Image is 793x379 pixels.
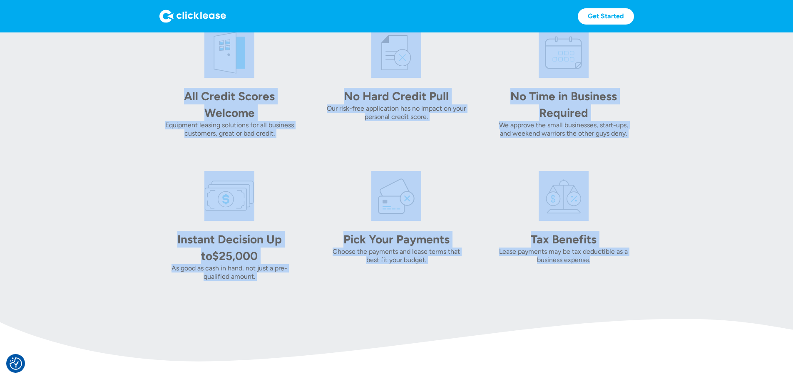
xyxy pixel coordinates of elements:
img: money icon [204,171,254,221]
div: Instant Decision Up to [177,232,282,263]
button: Consent Preferences [10,357,22,370]
div: Choose the payments and lease terms that best fit your budget. [326,248,467,264]
img: Revisit consent button [10,357,22,370]
div: Tax Benefits [505,231,622,248]
div: Lease payments may be tax deductible as a business expense. [493,248,634,264]
img: welcome icon [204,28,254,78]
img: Logo [159,10,226,23]
div: No Hard Credit Pull [338,88,455,104]
img: tax icon [539,171,589,221]
div: Pick Your Payments [338,231,455,248]
div: As good as cash in hand, not just a pre-qualified amount. [159,264,300,281]
div: We approve the small businesses, start-ups, and weekend warriors the other guys deny. [493,121,634,138]
div: Our risk-free application has no impact on your personal credit score. [326,104,467,121]
img: calendar icon [539,28,589,78]
div: Equipment leasing solutions for all business customers, great or bad credit. [159,121,300,138]
div: $25,000 [212,249,258,263]
img: card icon [371,171,421,221]
div: No Time in Business Required [505,88,622,121]
div: All Credit Scores Welcome [171,88,288,121]
img: credit icon [371,28,421,78]
a: Get Started [578,8,634,25]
